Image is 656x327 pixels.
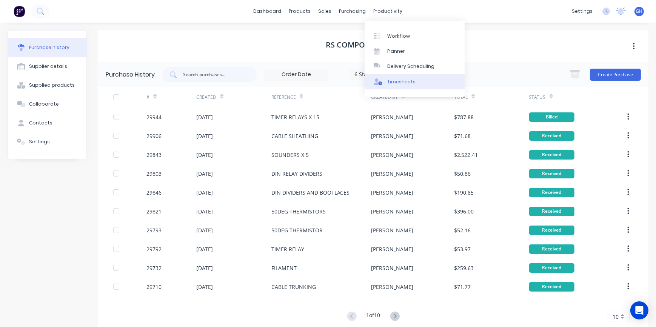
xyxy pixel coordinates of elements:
[454,132,471,140] div: $71.68
[454,170,471,178] div: $50.86
[371,113,413,121] div: [PERSON_NAME]
[365,44,465,59] a: Planner
[271,283,316,291] div: CABLE TRUNKING
[371,207,413,215] div: [PERSON_NAME]
[529,263,574,273] div: Received
[146,264,162,272] div: 29732
[196,245,213,253] div: [DATE]
[366,311,380,322] div: 1 of 10
[271,245,304,253] div: TIMER RELAY
[146,94,149,101] div: #
[271,132,318,140] div: CABLE SHEATHING
[29,120,52,126] div: Contacts
[271,94,296,101] div: Reference
[529,207,574,216] div: Received
[196,113,213,121] div: [DATE]
[271,264,297,272] div: FILAMENT
[326,40,421,49] h1: RS COMPONENTS PTY LTD
[146,283,162,291] div: 29710
[8,132,86,151] button: Settings
[454,151,478,159] div: $2,522.41
[285,6,315,17] div: products
[529,169,574,178] div: Received
[29,44,69,51] div: Purchase history
[265,69,328,80] input: Order Date
[182,71,245,78] input: Search purchases...
[271,189,350,197] div: DIN DIVIDERS AND BOOTLACES
[387,63,434,70] div: Delivery Scheduling
[529,112,574,122] div: Billed
[8,76,86,95] button: Supplied products
[454,264,474,272] div: $259.63
[29,63,67,70] div: Supplier details
[529,94,546,101] div: Status
[8,57,86,76] button: Supplier details
[250,6,285,17] a: dashboard
[146,226,162,234] div: 29793
[146,170,162,178] div: 29803
[370,6,407,17] div: productivity
[371,151,413,159] div: [PERSON_NAME]
[371,132,413,140] div: [PERSON_NAME]
[636,8,643,15] span: GH
[8,95,86,114] button: Collaborate
[196,94,216,101] div: Created
[568,6,596,17] div: settings
[454,113,474,121] div: $787.88
[371,283,413,291] div: [PERSON_NAME]
[387,78,416,85] div: Timesheets
[371,245,413,253] div: [PERSON_NAME]
[365,28,465,43] a: Workflow
[146,207,162,215] div: 29821
[196,226,213,234] div: [DATE]
[529,244,574,254] div: Received
[271,151,309,159] div: SOUNDERS X 5
[196,283,213,291] div: [DATE]
[529,150,574,160] div: Received
[29,101,59,107] div: Collaborate
[196,207,213,215] div: [DATE]
[315,6,336,17] div: sales
[371,189,413,197] div: [PERSON_NAME]
[14,6,25,17] img: Factory
[336,6,370,17] div: purchasing
[613,313,619,321] span: 10
[371,170,413,178] div: [PERSON_NAME]
[371,264,413,272] div: [PERSON_NAME]
[271,170,322,178] div: DIN RELAY DIVIDERS
[29,82,75,89] div: Supplied products
[196,151,213,159] div: [DATE]
[146,151,162,159] div: 29843
[529,282,574,292] div: Received
[8,38,86,57] button: Purchase history
[146,189,162,197] div: 29846
[590,69,641,81] button: Create Purchase
[271,226,323,234] div: 50DEG THERMISTOR
[196,264,213,272] div: [DATE]
[454,283,471,291] div: $71.77
[271,113,319,121] div: TIMER RELAYS X 15
[146,113,162,121] div: 29944
[454,245,471,253] div: $53.97
[106,70,155,79] div: Purchase History
[630,301,648,319] div: Open Intercom Messenger
[196,132,213,140] div: [DATE]
[529,226,574,235] div: Received
[29,138,50,145] div: Settings
[8,114,86,132] button: Contacts
[196,189,213,197] div: [DATE]
[387,33,410,40] div: Workflow
[146,245,162,253] div: 29792
[529,131,574,141] div: Received
[387,48,405,55] div: Planner
[354,70,408,78] div: 6 Statuses
[365,59,465,74] a: Delivery Scheduling
[196,170,213,178] div: [DATE]
[454,226,471,234] div: $52.16
[371,226,413,234] div: [PERSON_NAME]
[146,132,162,140] div: 29906
[365,74,465,89] a: Timesheets
[454,207,474,215] div: $396.00
[529,188,574,197] div: Received
[271,207,326,215] div: 50DEG THERMISTORS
